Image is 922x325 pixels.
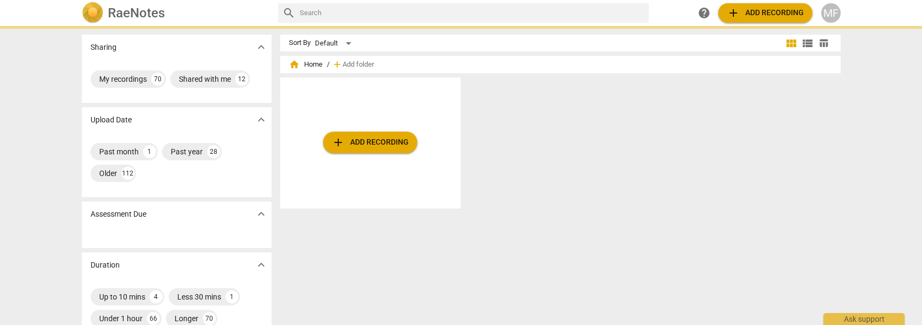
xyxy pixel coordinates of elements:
div: Default [315,35,355,52]
button: Show more [253,257,269,273]
span: add [332,59,343,70]
div: Longer [175,313,198,324]
div: 70 [151,73,164,86]
span: add [332,136,345,149]
div: 1 [143,145,156,158]
span: expand_more [255,258,268,271]
h2: RaeNotes [108,5,165,21]
button: Table view [816,35,832,51]
input: Search [300,4,644,22]
span: home [289,59,300,70]
div: Up to 10 mins [99,291,145,302]
div: 28 [207,145,220,158]
button: MF [821,3,841,23]
div: My recordings [99,74,147,84]
button: List view [800,35,816,51]
button: Show more [253,206,269,222]
button: Upload [323,132,417,153]
span: table_chart [818,38,829,48]
div: Shared with me [179,74,231,84]
div: Past month [99,146,139,157]
span: / [327,61,330,69]
img: Logo [82,2,104,24]
span: help [698,6,711,19]
div: Older [99,168,117,179]
span: search [282,6,295,19]
button: Show more [253,39,269,55]
span: expand_more [255,113,268,126]
p: Assessment Due [91,209,146,220]
div: Under 1 hour [99,313,143,324]
span: expand_more [255,41,268,54]
div: 1 [225,290,238,303]
div: 4 [150,290,163,303]
a: Help [694,3,714,23]
a: LogoRaeNotes [82,2,269,24]
p: Duration [91,259,120,271]
div: 112 [121,167,134,180]
span: add [727,6,740,19]
div: Ask support [823,313,905,325]
div: Sort By [289,39,311,47]
button: Upload [718,3,813,23]
span: view_list [801,37,814,50]
span: expand_more [255,207,268,220]
span: Add recording [332,136,409,149]
p: Upload Date [91,114,132,126]
div: Less 30 mins [177,291,221,302]
div: 66 [147,312,160,325]
button: Tile view [783,35,800,51]
button: Show more [253,112,269,128]
div: 12 [235,73,248,86]
div: Past year [171,146,203,157]
div: 70 [203,312,216,325]
span: view_module [785,37,798,50]
span: Add folder [343,61,374,69]
span: Add recording [727,6,804,19]
span: Home [289,59,323,70]
p: Sharing [91,42,117,53]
